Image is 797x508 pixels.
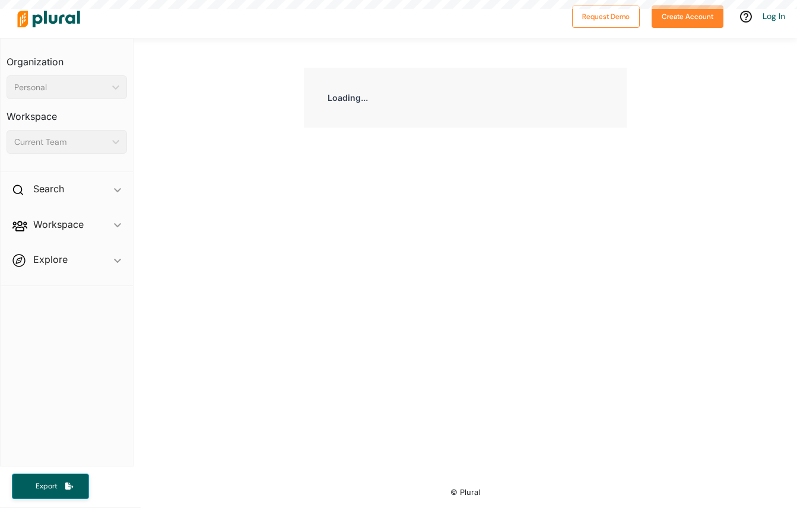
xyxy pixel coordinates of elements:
a: Log In [763,11,785,21]
small: © Plural [450,488,480,497]
div: Loading... [304,68,627,128]
span: Export [27,481,65,491]
button: Request Demo [572,5,640,28]
div: Current Team [14,136,107,148]
button: Export [12,474,89,499]
a: Request Demo [572,9,640,22]
button: Create Account [652,5,723,28]
h3: Organization [7,45,127,71]
h2: Search [33,182,64,195]
a: Create Account [652,9,723,22]
div: Personal [14,81,107,94]
h3: Workspace [7,99,127,125]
